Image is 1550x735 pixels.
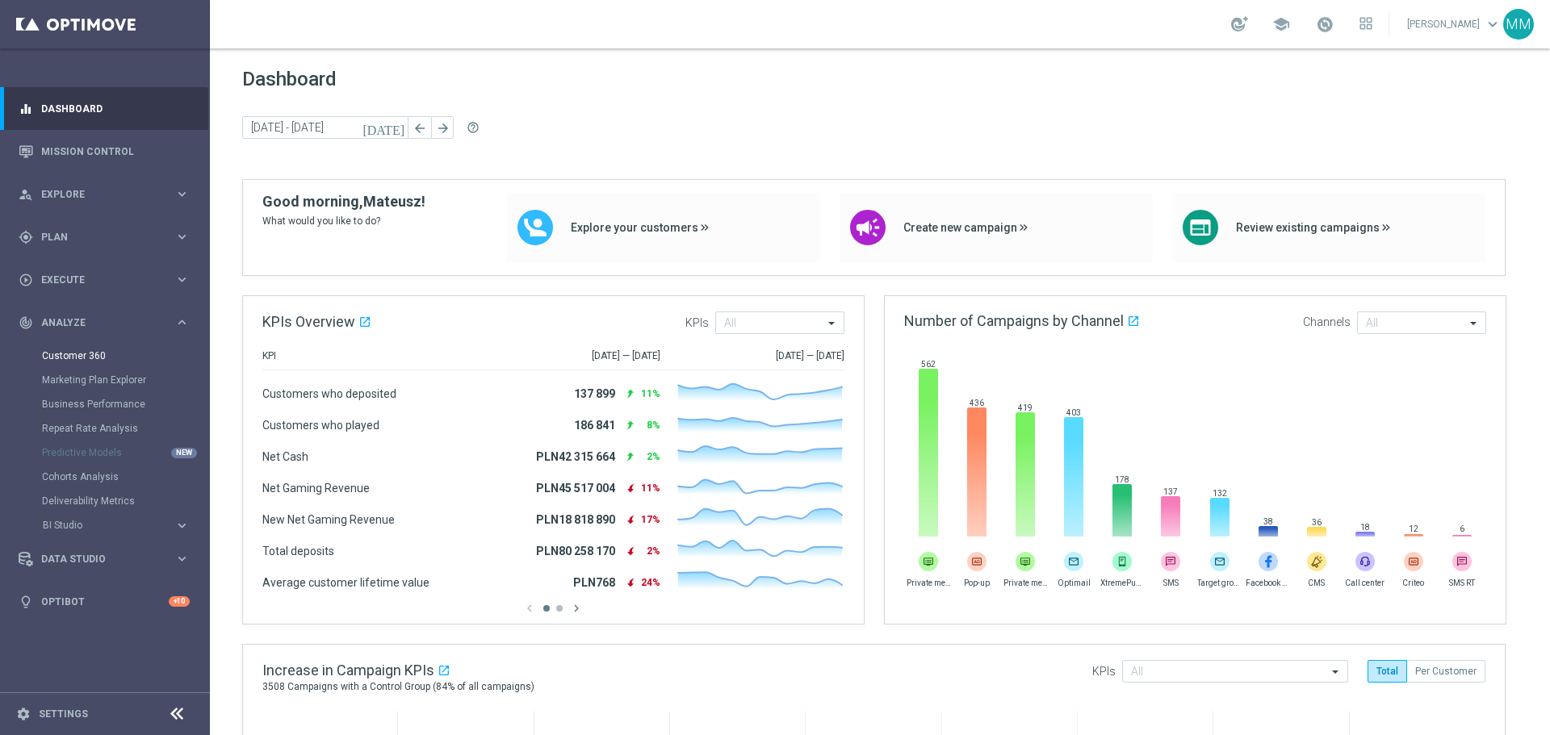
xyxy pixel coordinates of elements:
[1272,15,1290,33] span: school
[19,87,190,130] div: Dashboard
[18,274,191,286] button: play_circle_outline Execute keyboard_arrow_right
[1484,15,1502,33] span: keyboard_arrow_down
[18,145,191,158] button: Mission Control
[19,315,33,330] i: track_changes
[43,520,158,530] span: BI Studio
[19,273,33,287] i: play_circle_outline
[1405,12,1503,36] a: [PERSON_NAME]keyboard_arrow_down
[41,554,174,564] span: Data Studio
[174,186,190,202] i: keyboard_arrow_right
[174,551,190,566] i: keyboard_arrow_right
[174,315,190,330] i: keyboard_arrow_right
[41,190,174,199] span: Explore
[41,87,190,130] a: Dashboard
[19,102,33,116] i: equalizer
[19,230,174,244] div: Plan
[42,368,208,392] div: Marketing Plan Explorer
[43,520,174,530] div: BI Studio
[42,495,168,507] a: Deliverability Metrics
[41,130,190,173] a: Mission Control
[19,315,174,330] div: Analyze
[19,580,190,623] div: Optibot
[18,231,191,244] button: gps_fixed Plan keyboard_arrow_right
[42,422,168,435] a: Repeat Rate Analysis
[42,374,168,386] a: Marketing Plan Explorer
[18,188,191,201] button: person_search Explore keyboard_arrow_right
[41,232,174,242] span: Plan
[171,448,197,458] div: NEW
[42,392,208,416] div: Business Performance
[42,441,208,465] div: Predictive Models
[42,349,168,362] a: Customer 360
[18,316,191,329] button: track_changes Analyze keyboard_arrow_right
[19,230,33,244] i: gps_fixed
[169,596,190,607] div: +10
[42,513,208,537] div: BI Studio
[1503,9,1534,40] div: MM
[42,416,208,441] div: Repeat Rate Analysis
[42,489,208,513] div: Deliverability Metrics
[41,275,174,285] span: Execute
[42,470,168,483] a: Cohorts Analysis
[174,229,190,244] i: keyboard_arrow_right
[174,518,190,533] i: keyboard_arrow_right
[16,707,31,721] i: settings
[42,519,191,532] button: BI Studio keyboard_arrow_right
[19,552,174,566] div: Data Studio
[18,553,191,566] button: Data Studio keyboard_arrow_right
[42,398,168,411] a: Business Performance
[174,272,190,287] i: keyboard_arrow_right
[41,318,174,328] span: Analyze
[42,465,208,489] div: Cohorts Analysis
[19,595,33,609] i: lightbulb
[19,187,174,202] div: Explore
[39,709,88,719] a: Settings
[18,595,191,608] button: lightbulb Optibot +10
[19,273,174,287] div: Execute
[18,102,191,115] button: equalizer Dashboard
[19,187,33,202] i: person_search
[41,580,169,623] a: Optibot
[42,344,208,368] div: Customer 360
[19,130,190,173] div: Mission Control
